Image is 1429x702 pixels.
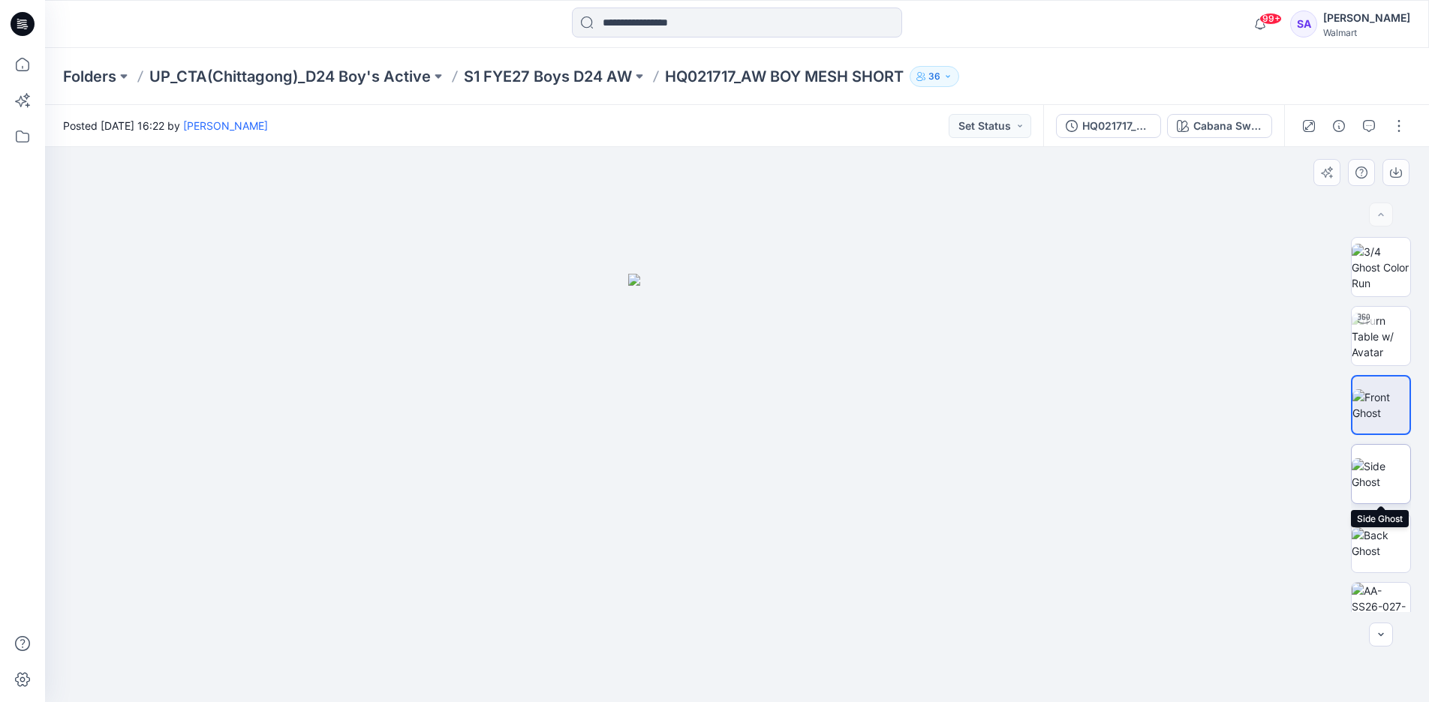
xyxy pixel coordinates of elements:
a: UP_CTA(Chittagong)_D24 Boy's Active [149,66,431,87]
p: 36 [928,68,940,85]
a: [PERSON_NAME] [183,119,268,132]
button: Details [1327,114,1351,138]
img: AA-SS26-027-B CONTRAST MESH SHORT 6 INCH INSEAM_08.19.25 [1352,583,1410,641]
a: S1 FYE27 Boys D24 AW [464,66,632,87]
div: Cabana Swim [1193,118,1262,134]
img: Side Ghost [1352,458,1410,490]
img: eyJhbGciOiJIUzI1NiIsImtpZCI6IjAiLCJzbHQiOiJzZXMiLCJ0eXAiOiJKV1QifQ.eyJkYXRhIjp7InR5cGUiOiJzdG9yYW... [628,274,846,702]
span: 99+ [1259,13,1282,25]
button: Cabana Swim [1167,114,1272,138]
span: Posted [DATE] 16:22 by [63,118,268,133]
button: HQ021717_AW BOY MESH SHORT [1056,114,1161,138]
div: SA [1290,10,1317,37]
p: HQ021717_AW BOY MESH SHORT [665,66,904,87]
button: 36 [910,66,959,87]
img: Turn Table w/ Avatar [1352,313,1410,360]
div: HQ021717_AW BOY MESH SHORT [1082,118,1151,134]
img: Back Ghost [1352,527,1410,559]
img: Front Ghost [1352,389,1409,421]
img: 3/4 Ghost Color Run [1352,244,1410,291]
div: Walmart [1323,27,1410,38]
div: [PERSON_NAME] [1323,9,1410,27]
a: Folders [63,66,116,87]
